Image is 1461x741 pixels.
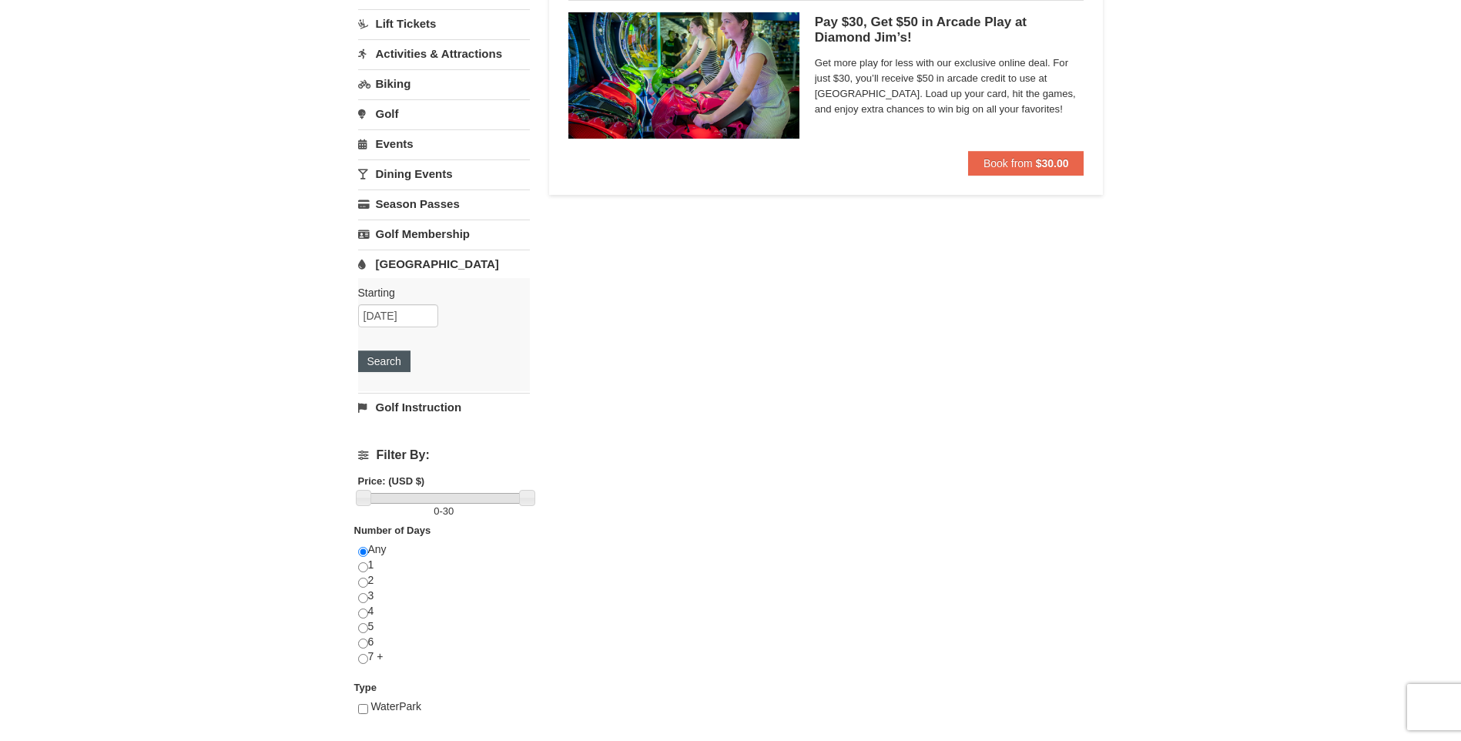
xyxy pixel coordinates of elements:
[354,525,431,536] strong: Number of Days
[358,159,530,188] a: Dining Events
[358,285,518,300] label: Starting
[358,393,530,421] a: Golf Instruction
[358,475,425,487] strong: Price: (USD $)
[358,350,410,372] button: Search
[434,505,439,517] span: 0
[358,542,530,680] div: Any 1 2 3 4 5 6 7 +
[358,9,530,38] a: Lift Tickets
[443,505,454,517] span: 30
[358,220,530,248] a: Golf Membership
[358,99,530,128] a: Golf
[358,504,530,519] label: -
[358,39,530,68] a: Activities & Attractions
[370,700,421,712] span: WaterPark
[983,157,1033,169] span: Book from
[815,55,1084,117] span: Get more play for less with our exclusive online deal. For just $30, you’ll receive $50 in arcade...
[568,12,799,139] img: 6619917-1621-4efc4b47.jpg
[358,69,530,98] a: Biking
[358,129,530,158] a: Events
[358,250,530,278] a: [GEOGRAPHIC_DATA]
[354,682,377,693] strong: Type
[815,15,1084,45] h5: Pay $30, Get $50 in Arcade Play at Diamond Jim’s!
[968,151,1084,176] button: Book from $30.00
[358,189,530,218] a: Season Passes
[1036,157,1069,169] strong: $30.00
[358,448,530,462] h4: Filter By:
